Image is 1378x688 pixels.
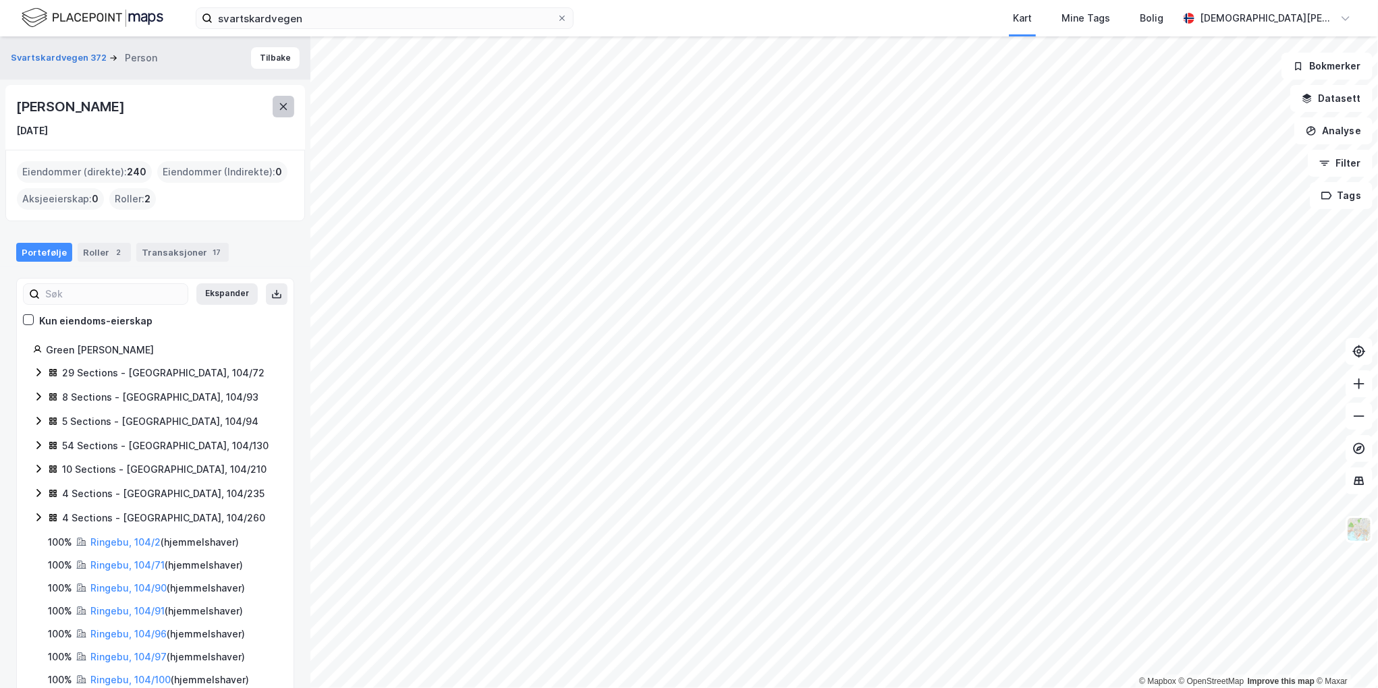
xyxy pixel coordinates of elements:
[90,605,165,617] a: Ringebu, 104/91
[90,649,245,665] div: ( hjemmelshaver )
[90,582,167,594] a: Ringebu, 104/90
[90,536,161,548] a: Ringebu, 104/2
[196,283,258,305] button: Ekspander
[1248,677,1315,686] a: Improve this map
[48,557,72,573] div: 100%
[1281,53,1373,80] button: Bokmerker
[1346,517,1372,542] img: Z
[48,649,72,665] div: 100%
[157,161,287,183] div: Eiendommer (Indirekte) :
[62,365,265,381] div: 29 Sections - [GEOGRAPHIC_DATA], 104/72
[62,461,267,478] div: 10 Sections - [GEOGRAPHIC_DATA], 104/210
[1308,150,1373,177] button: Filter
[112,246,126,259] div: 2
[1200,10,1335,26] div: [DEMOGRAPHIC_DATA][PERSON_NAME]
[62,486,265,502] div: 4 Sections - [GEOGRAPHIC_DATA], 104/235
[62,389,258,405] div: 8 Sections - [GEOGRAPHIC_DATA], 104/93
[62,438,269,454] div: 54 Sections - [GEOGRAPHIC_DATA], 104/130
[16,123,48,139] div: [DATE]
[1179,677,1244,686] a: OpenStreetMap
[251,47,300,69] button: Tilbake
[213,8,557,28] input: Søk på adresse, matrikkel, gårdeiere, leietakere eller personer
[275,164,282,180] span: 0
[90,672,249,688] div: ( hjemmelshaver )
[17,161,152,183] div: Eiendommer (direkte) :
[48,603,72,619] div: 100%
[90,559,165,571] a: Ringebu, 104/71
[40,284,188,304] input: Søk
[109,188,156,210] div: Roller :
[144,191,150,207] span: 2
[48,534,72,550] div: 100%
[62,413,258,430] div: 5 Sections - [GEOGRAPHIC_DATA], 104/94
[1294,117,1373,144] button: Analyse
[46,342,277,358] div: Green [PERSON_NAME]
[90,557,243,573] div: ( hjemmelshaver )
[90,628,167,639] a: Ringebu, 104/96
[16,96,127,117] div: [PERSON_NAME]
[90,674,171,685] a: Ringebu, 104/100
[90,580,245,596] div: ( hjemmelshaver )
[210,246,223,259] div: 17
[78,243,131,262] div: Roller
[48,626,72,642] div: 100%
[90,603,243,619] div: ( hjemmelshaver )
[1139,677,1176,686] a: Mapbox
[16,243,72,262] div: Portefølje
[48,580,72,596] div: 100%
[92,191,99,207] span: 0
[90,534,239,550] div: ( hjemmelshaver )
[90,651,167,662] a: Ringebu, 104/97
[1311,623,1378,688] iframe: Chat Widget
[1290,85,1373,112] button: Datasett
[39,313,153,329] div: Kun eiendoms-eierskap
[1013,10,1032,26] div: Kart
[1310,182,1373,209] button: Tags
[90,626,245,642] div: ( hjemmelshaver )
[1140,10,1163,26] div: Bolig
[136,243,229,262] div: Transaksjoner
[1062,10,1110,26] div: Mine Tags
[127,164,146,180] span: 240
[48,672,72,688] div: 100%
[11,51,109,65] button: Svartskardvegen 372
[17,188,104,210] div: Aksjeeierskap :
[125,50,157,66] div: Person
[22,6,163,30] img: logo.f888ab2527a4732fd821a326f86c7f29.svg
[62,510,265,526] div: 4 Sections - [GEOGRAPHIC_DATA], 104/260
